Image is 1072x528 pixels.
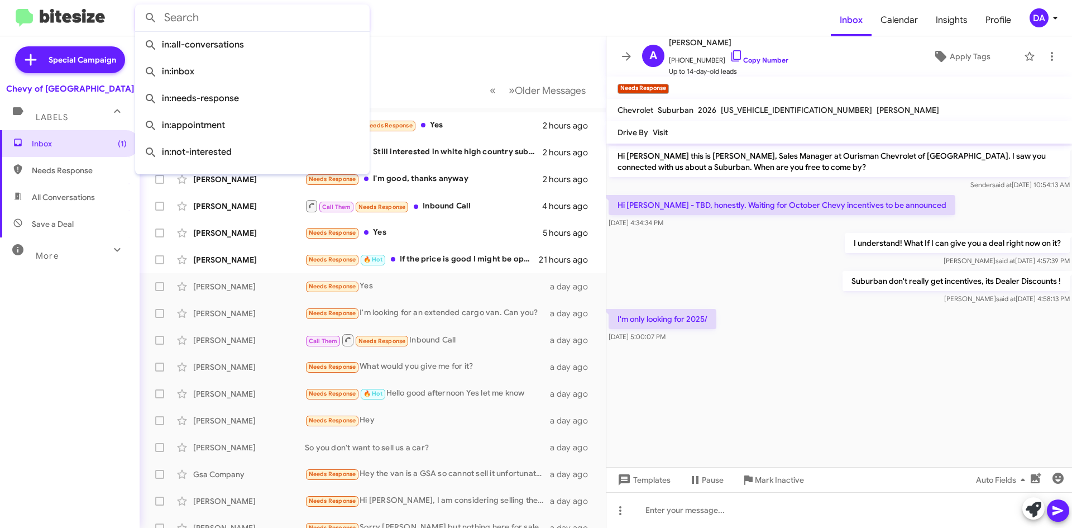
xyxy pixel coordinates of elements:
div: [PERSON_NAME] [193,174,305,185]
div: Inbound Call [305,333,550,347]
div: [PERSON_NAME] [193,308,305,319]
span: Sender [DATE] 10:54:13 AM [970,180,1070,189]
input: Search [135,4,370,31]
a: Calendar [872,4,927,36]
div: Hey the van is a GSA so cannot sell it unfortunately, I do have a 2017 Tacoma I would be open to ... [305,468,550,481]
span: « [490,83,496,97]
div: 5 hours ago [543,227,597,239]
span: Templates [615,470,671,490]
div: [PERSON_NAME] [193,254,305,265]
div: [PERSON_NAME] [193,361,305,373]
div: 2 hours ago [543,120,597,131]
span: » [509,83,515,97]
span: in:all-conversations [144,31,361,58]
a: Copy Number [730,56,788,64]
span: More [36,251,59,261]
div: Gsa Company [193,469,305,480]
span: Suburban [658,105,693,115]
div: a day ago [550,308,597,319]
div: a day ago [550,281,597,292]
span: 2026 [698,105,716,115]
div: Yes [305,280,550,293]
span: [US_VEHICLE_IDENTIFICATION_NUMBER] [721,105,872,115]
div: So you don't want to sell us a car? [305,442,550,453]
div: a day ago [550,361,597,373]
span: Call Them [322,203,351,211]
span: (1) [118,138,127,149]
span: in:sold-verified [144,165,361,192]
div: [PERSON_NAME] [193,442,305,453]
div: Yes [305,119,543,132]
span: 🔥 Hot [363,256,382,263]
span: Mark Inactive [755,470,804,490]
div: Hey [305,414,550,427]
p: Suburban don't really get incentives, its Dealer Discounts ! [843,271,1070,291]
span: Visit [653,127,668,137]
div: DA [1030,8,1049,27]
span: [PHONE_NUMBER] [669,49,788,66]
span: said at [996,294,1016,303]
div: [PERSON_NAME] [193,496,305,507]
button: Next [502,79,592,102]
div: Yes [305,226,543,239]
span: Older Messages [515,84,586,97]
span: [PERSON_NAME] [669,36,788,49]
button: Previous [483,79,502,102]
span: [DATE] 5:00:07 PM [609,332,666,341]
p: Hi [PERSON_NAME] this is [PERSON_NAME], Sales Manager at Ourisman Chevrolet of [GEOGRAPHIC_DATA].... [609,146,1070,177]
span: Needs Response [358,203,406,211]
div: [PERSON_NAME] [193,335,305,346]
div: a day ago [550,415,597,426]
div: a day ago [550,442,597,453]
div: a day ago [550,469,597,480]
span: [PERSON_NAME] [DATE] 4:58:13 PM [944,294,1070,303]
div: 21 hours ago [539,254,597,265]
div: What would you give me for it? [305,360,550,373]
span: [PERSON_NAME] [DATE] 4:57:39 PM [944,256,1070,265]
a: Inbox [831,4,872,36]
button: Auto Fields [967,470,1038,490]
span: Auto Fields [976,470,1030,490]
button: Pause [679,470,733,490]
span: Needs Response [309,256,356,263]
span: Needs Response [309,229,356,236]
div: [PERSON_NAME] [193,281,305,292]
div: a day ago [550,388,597,399]
div: a day ago [550,496,597,507]
span: Needs Response [309,283,356,290]
span: Special Campaign [49,54,116,65]
button: Apply Tags [904,46,1018,66]
small: Needs Response [618,84,669,94]
span: Save a Deal [32,218,74,230]
div: [PERSON_NAME] [193,201,305,212]
span: [PERSON_NAME] [877,105,939,115]
span: in:appointment [144,112,361,139]
div: If the price is good I might be open to it. [305,253,539,266]
a: Insights [927,4,977,36]
button: DA [1020,8,1060,27]
div: I'm good, thanks anyway [305,173,543,185]
span: Apply Tags [950,46,990,66]
div: Inbound Call [305,199,542,213]
div: Chevy of [GEOGRAPHIC_DATA] [6,83,134,94]
div: 2 hours ago [543,174,597,185]
button: Templates [606,470,679,490]
span: Needs Response [365,122,413,129]
span: Inbox [32,138,127,149]
a: Profile [977,4,1020,36]
span: Needs Response [309,417,356,424]
span: Needs Response [309,363,356,370]
div: Still interested in white high country suburban [305,146,543,159]
div: 2 hours ago [543,147,597,158]
span: [DATE] 4:34:34 PM [609,218,663,227]
div: a day ago [550,335,597,346]
span: in:needs-response [144,85,361,112]
span: said at [992,180,1012,189]
p: I'm only looking for 2025/ [609,309,716,329]
div: Hello good afternoon Yes let me know [305,387,550,400]
span: Chevrolet [618,105,653,115]
a: Special Campaign [15,46,125,73]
